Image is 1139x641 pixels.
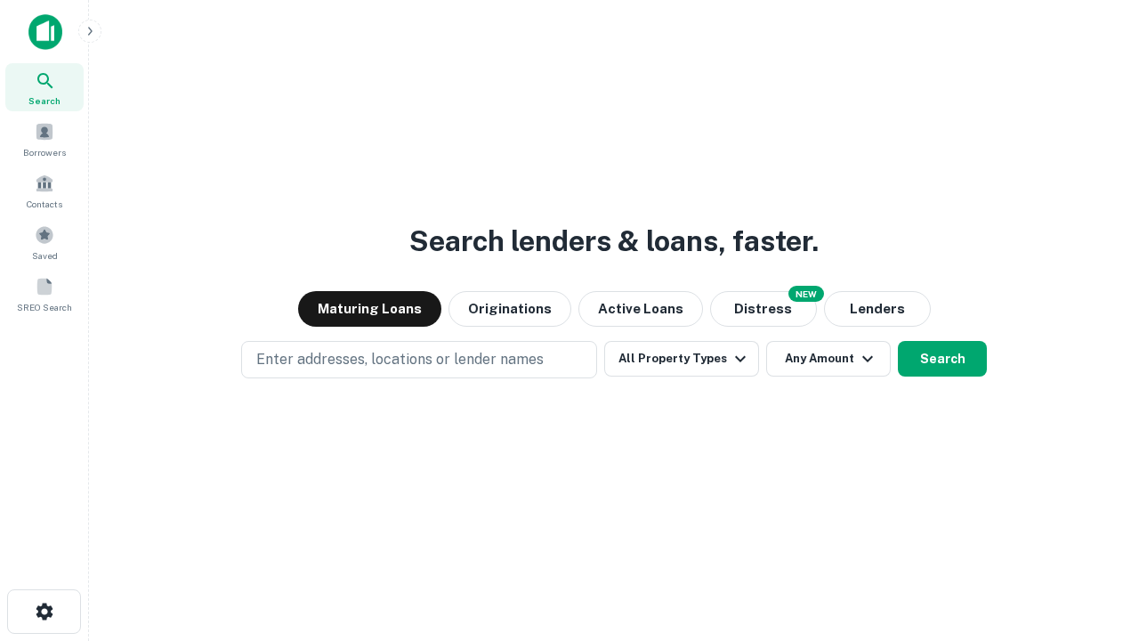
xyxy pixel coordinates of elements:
[28,14,62,50] img: capitalize-icon.png
[710,291,817,327] button: Search distressed loans with lien and other non-mortgage details.
[604,341,759,377] button: All Property Types
[766,341,891,377] button: Any Amount
[27,197,62,211] span: Contacts
[5,166,84,215] a: Contacts
[898,341,987,377] button: Search
[1050,499,1139,584] iframe: Chat Widget
[28,93,61,108] span: Search
[298,291,441,327] button: Maturing Loans
[409,220,819,263] h3: Search lenders & loans, faster.
[5,218,84,266] a: Saved
[5,270,84,318] a: SREO Search
[448,291,571,327] button: Originations
[17,300,72,314] span: SREO Search
[578,291,703,327] button: Active Loans
[256,349,544,370] p: Enter addresses, locations or lender names
[23,145,66,159] span: Borrowers
[241,341,597,378] button: Enter addresses, locations or lender names
[5,115,84,163] a: Borrowers
[788,286,824,302] div: NEW
[5,63,84,111] a: Search
[32,248,58,263] span: Saved
[824,291,931,327] button: Lenders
